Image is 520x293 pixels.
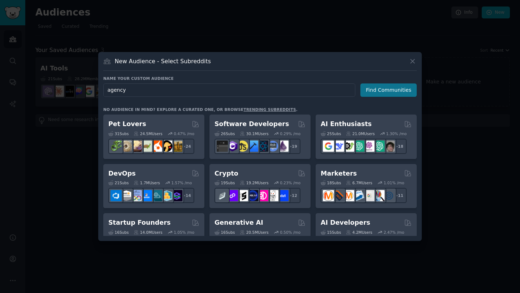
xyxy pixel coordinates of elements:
div: 1.57 % /mo [172,180,192,185]
div: 0.29 % /mo [280,131,300,136]
img: elixir [277,141,289,152]
img: defi_ [277,190,289,201]
img: cockatiel [151,141,162,152]
img: aws_cdk [161,190,172,201]
img: software [217,141,228,152]
img: bigseo [333,190,344,201]
div: 26 Sub s [214,131,235,136]
h2: Generative AI [214,218,263,227]
img: leopardgeckos [131,141,142,152]
img: 0xPolygon [227,190,238,201]
div: 16 Sub s [214,230,235,235]
div: 25 Sub s [321,131,341,136]
img: AskComputerScience [267,141,278,152]
img: dogbreed [171,141,182,152]
img: DeepSeek [333,141,344,152]
img: AskMarketing [343,190,354,201]
img: web3 [247,190,258,201]
img: herpetology [110,141,122,152]
img: chatgpt_prompts_ [373,141,385,152]
img: AItoolsCatalog [343,141,354,152]
a: trending subreddits [243,107,296,112]
img: reactnative [257,141,268,152]
img: iOSProgramming [247,141,258,152]
div: 21.0M Users [346,131,374,136]
img: azuredevops [110,190,122,201]
img: Docker_DevOps [131,190,142,201]
h2: Marketers [321,169,357,178]
div: 20.5M Users [240,230,268,235]
img: ArtificalIntelligence [383,141,395,152]
img: PetAdvice [161,141,172,152]
h3: New Audience - Select Subreddits [115,57,211,65]
button: Find Communities [360,83,417,97]
div: 4.2M Users [346,230,372,235]
input: Pick a short name, like "Digital Marketers" or "Movie-Goers" [103,83,355,97]
h2: Crypto [214,169,238,178]
div: 1.05 % /mo [174,230,194,235]
img: turtle [141,141,152,152]
div: No audience in mind? Explore a curated one, or browse . [103,107,298,112]
div: 1.01 % /mo [384,180,404,185]
div: 1.30 % /mo [386,131,407,136]
div: 31 Sub s [108,131,129,136]
div: 2.47 % /mo [384,230,404,235]
div: 14.0M Users [134,230,162,235]
h2: Startup Founders [108,218,170,227]
img: ethfinance [217,190,228,201]
div: + 24 [179,139,194,154]
div: 19.2M Users [240,180,268,185]
img: googleads [363,190,374,201]
div: + 18 [391,139,407,154]
h2: AI Developers [321,218,370,227]
div: 0.23 % /mo [280,180,300,185]
div: 30.1M Users [240,131,268,136]
div: 18 Sub s [321,180,341,185]
img: OpenAIDev [363,141,374,152]
img: ballpython [121,141,132,152]
img: Emailmarketing [353,190,364,201]
div: 16 Sub s [108,230,129,235]
img: GoogleGeminiAI [323,141,334,152]
div: + 19 [285,139,300,154]
img: CryptoNews [267,190,278,201]
div: + 14 [179,188,194,203]
img: PlatformEngineers [171,190,182,201]
img: csharp [227,141,238,152]
img: platformengineering [151,190,162,201]
img: OnlineMarketing [383,190,395,201]
img: content_marketing [323,190,334,201]
h3: Name your custom audience [103,76,417,81]
img: ethstaker [237,190,248,201]
div: 0.47 % /mo [174,131,194,136]
img: DevOpsLinks [141,190,152,201]
div: + 12 [285,188,300,203]
img: AWS_Certified_Experts [121,190,132,201]
h2: AI Enthusiasts [321,120,372,129]
div: 19 Sub s [214,180,235,185]
h2: Software Developers [214,120,289,129]
div: 1.7M Users [134,180,160,185]
div: 24.5M Users [134,131,162,136]
div: 21 Sub s [108,180,129,185]
h2: Pet Lovers [108,120,146,129]
div: + 11 [391,188,407,203]
img: learnjavascript [237,141,248,152]
div: 15 Sub s [321,230,341,235]
img: chatgpt_promptDesign [353,141,364,152]
img: defiblockchain [257,190,268,201]
div: 6.7M Users [346,180,372,185]
div: 0.50 % /mo [280,230,300,235]
h2: DevOps [108,169,136,178]
img: MarketingResearch [373,190,385,201]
